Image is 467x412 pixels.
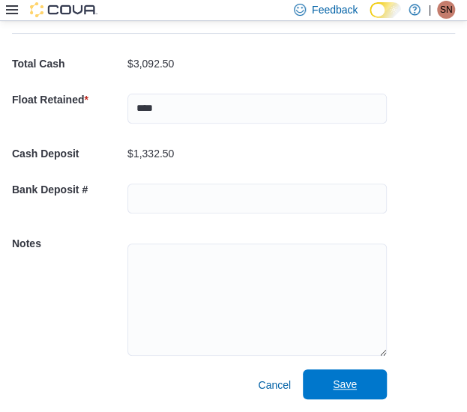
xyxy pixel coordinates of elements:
h5: Cash Deposit [12,139,124,169]
span: Feedback [312,2,358,17]
input: Dark Mode [370,2,401,18]
button: Save [303,369,387,399]
p: $1,332.50 [127,148,174,160]
p: $3,092.50 [127,58,174,70]
p: | [428,1,431,19]
h5: Notes [12,228,124,258]
span: SN [440,1,453,19]
img: Cova [30,2,97,17]
div: Stephanie Neblett [437,1,455,19]
h5: Total Cash [12,49,124,79]
span: Save [333,377,357,392]
button: Cancel [252,370,297,400]
h5: Bank Deposit # [12,175,124,205]
h5: Float Retained [12,85,124,115]
span: Dark Mode [370,18,370,19]
span: Cancel [258,378,291,393]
